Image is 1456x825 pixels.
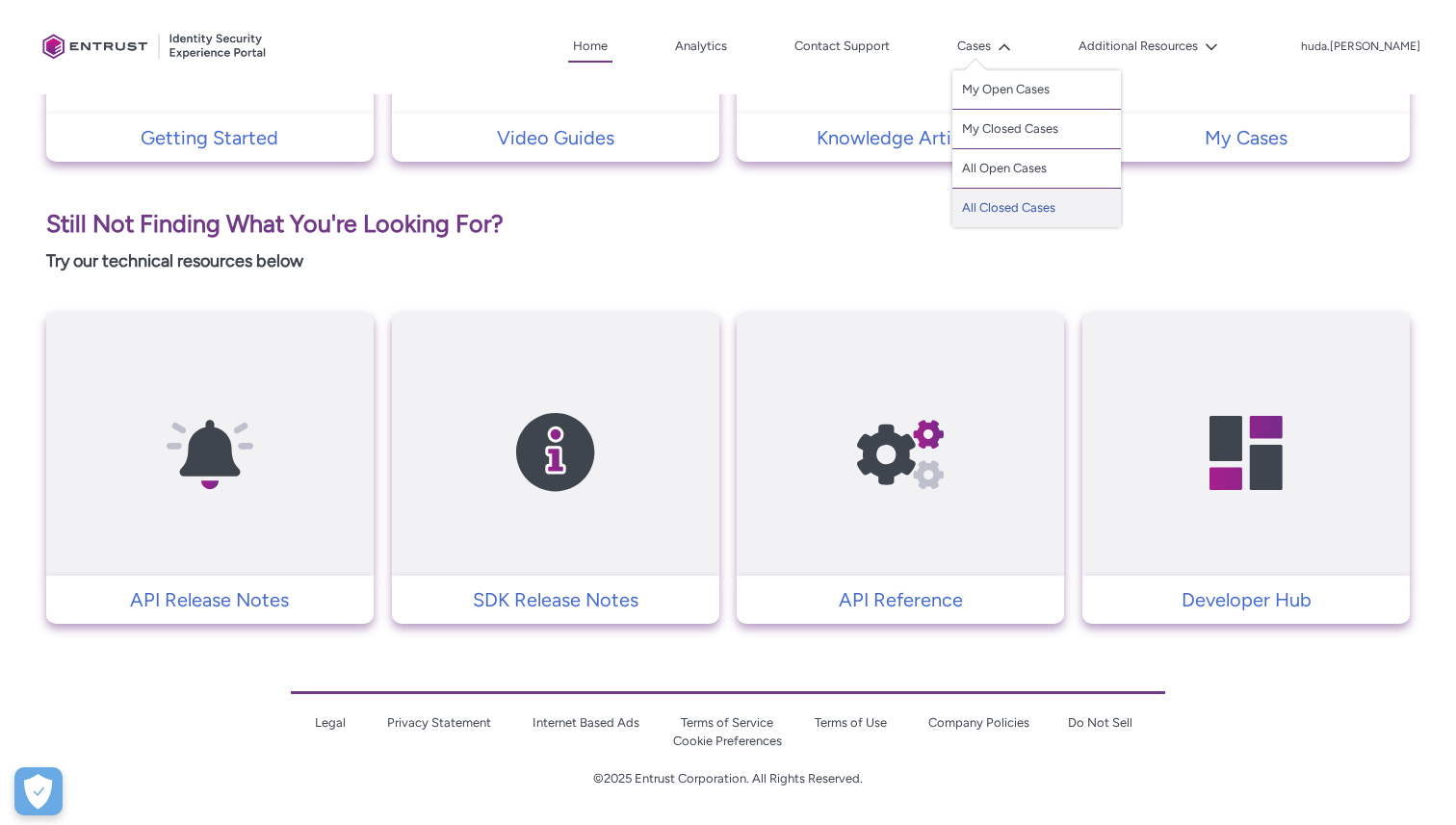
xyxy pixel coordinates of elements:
a: My Cases [1082,123,1410,152]
a: Cookie Preferences [673,734,782,748]
p: Knowledge Articles [746,123,1054,152]
img: Developer Hub [1155,349,1338,556]
a: Company Policies [928,715,1029,730]
button: Additional Resources [1074,32,1223,61]
a: Video Guides [392,123,719,152]
p: SDK Release Notes [402,585,710,614]
img: API Release Notes [118,349,301,556]
a: Privacy Statement [387,715,491,730]
a: All Open Cases [952,149,1121,189]
p: Video Guides [402,123,710,152]
a: My Open Cases [952,70,1121,110]
p: API Reference [746,585,1054,614]
p: API Release Notes [56,585,364,614]
a: Do Not Sell [1068,715,1132,730]
p: ©2025 Entrust Corporation. All Rights Reserved. [291,769,1164,788]
a: Legal [315,715,346,730]
p: Developer Hub [1092,585,1400,614]
a: Analytics, opens in new tab [670,32,732,61]
a: All Closed Cases [952,189,1121,227]
img: API Reference [809,349,992,556]
a: Getting Started [46,123,374,152]
button: Cases [952,32,1016,61]
p: huda.[PERSON_NAME] [1301,40,1420,54]
img: SDK Release Notes [464,349,647,556]
p: Getting Started [56,123,364,152]
a: My Closed Cases [952,110,1121,149]
p: Try our technical resources below [46,248,1410,274]
p: Still Not Finding What You're Looking For? [46,206,1410,243]
a: API Reference [737,585,1064,614]
p: My Cases [1092,123,1400,152]
a: Terms of Service [681,715,773,730]
a: Knowledge Articles [737,123,1064,152]
iframe: Qualified Messenger [1113,379,1456,825]
a: SDK Release Notes [392,585,719,614]
div: Cookie Preferences [14,767,63,815]
a: API Release Notes [46,585,374,614]
button: Open Preferences [14,767,63,815]
a: Contact Support [790,32,895,61]
button: User Profile huda.feroz [1300,36,1421,55]
a: Developer Hub [1082,585,1410,614]
a: Terms of Use [815,715,887,730]
a: Internet Based Ads [533,715,639,730]
a: Home [568,32,612,63]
